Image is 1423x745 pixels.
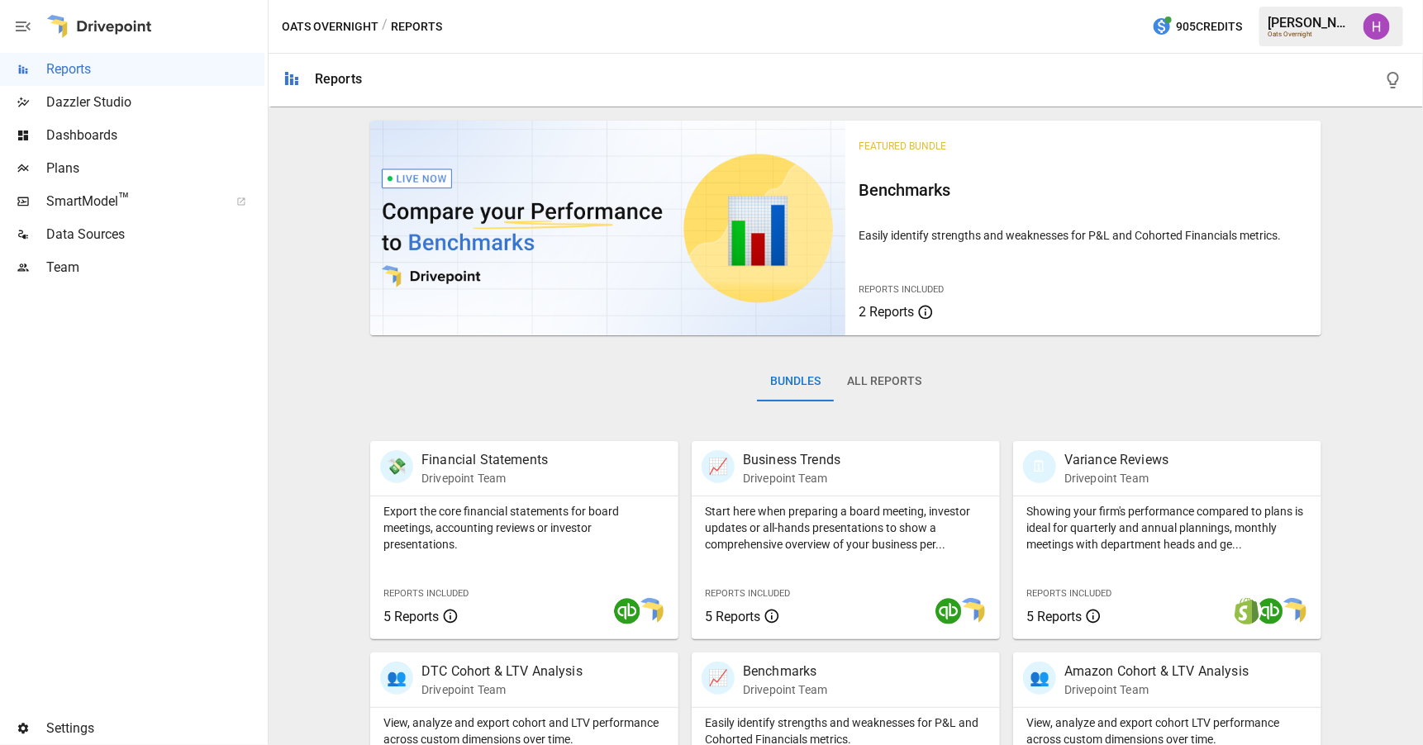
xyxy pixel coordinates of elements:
[705,503,987,553] p: Start here when preparing a board meeting, investor updates or all-hands presentations to show a ...
[757,362,834,401] button: Bundles
[380,662,413,695] div: 👥
[1354,3,1400,50] button: Harry Antonio
[859,284,944,295] span: Reports Included
[743,470,840,486] p: Drivepoint Team
[370,121,845,335] img: video thumbnail
[859,140,946,152] span: Featured Bundle
[383,503,665,553] p: Export the core financial statements for board meetings, accounting reviews or investor presentat...
[1364,13,1390,40] img: Harry Antonio
[46,258,264,278] span: Team
[421,681,583,698] p: Drivepoint Team
[382,17,388,37] div: /
[1064,450,1168,470] p: Variance Reviews
[935,598,962,624] img: quickbooks
[1026,588,1111,599] span: Reports Included
[1268,31,1354,38] div: Oats Overnight
[1026,503,1308,553] p: Showing your firm's performance compared to plans is ideal for quarterly and annual plannings, mo...
[380,450,413,483] div: 💸
[46,719,264,738] span: Settings
[743,662,827,681] p: Benchmarks
[859,177,1307,203] h6: Benchmarks
[383,609,439,624] span: 5 Reports
[1023,450,1056,483] div: 🗓
[1145,12,1249,42] button: 905Credits
[282,17,378,37] button: Oats Overnight
[702,450,735,483] div: 📈
[859,227,1307,244] p: Easily identify strengths and weaknesses for P&L and Cohorted Financials metrics.
[421,662,583,681] p: DTC Cohort & LTV Analysis
[959,598,985,624] img: smart model
[46,59,264,79] span: Reports
[46,159,264,178] span: Plans
[614,598,640,624] img: quickbooks
[118,189,130,210] span: ™
[1268,15,1354,31] div: [PERSON_NAME]
[421,450,548,470] p: Financial Statements
[1064,470,1168,486] p: Drivepoint Team
[46,225,264,244] span: Data Sources
[834,362,935,401] button: All Reports
[702,662,735,695] div: 📈
[1257,598,1283,624] img: quickbooks
[1064,662,1249,681] p: Amazon Cohort & LTV Analysis
[1234,598,1260,624] img: shopify
[315,71,362,87] div: Reports
[743,681,827,698] p: Drivepoint Team
[46,192,218,211] span: SmartModel
[1023,662,1056,695] div: 👥
[1064,681,1249,698] p: Drivepoint Team
[46,126,264,145] span: Dashboards
[421,470,548,486] p: Drivepoint Team
[743,450,840,470] p: Business Trends
[637,598,664,624] img: smart model
[1176,17,1242,37] span: 905 Credits
[1026,609,1082,624] span: 5 Reports
[46,93,264,112] span: Dazzler Studio
[859,304,914,320] span: 2 Reports
[705,609,760,624] span: 5 Reports
[705,588,790,599] span: Reports Included
[1280,598,1306,624] img: smart model
[383,588,469,599] span: Reports Included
